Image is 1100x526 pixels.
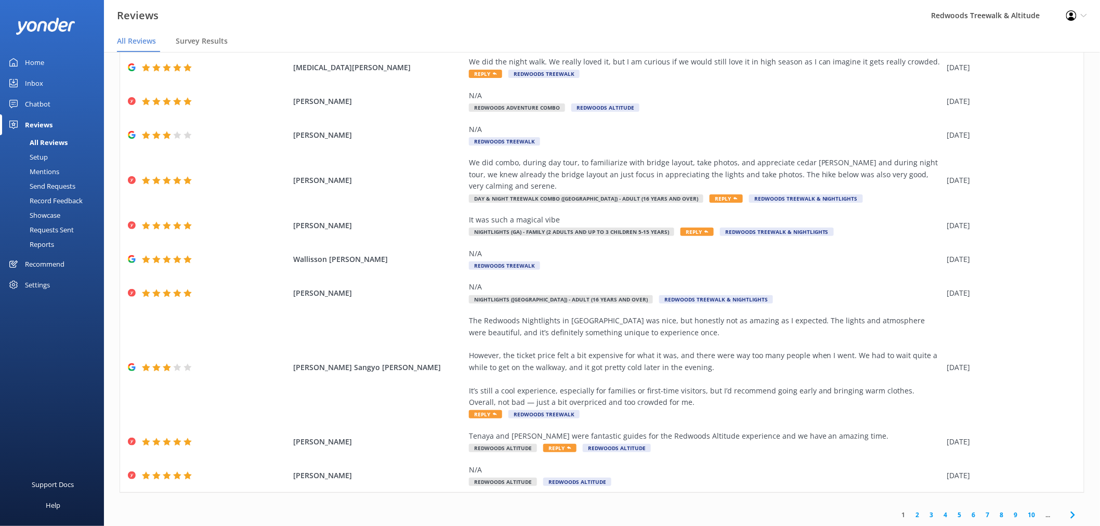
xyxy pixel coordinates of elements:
[947,362,1071,373] div: [DATE]
[947,129,1071,141] div: [DATE]
[659,295,773,304] span: Redwoods Treewalk & Nightlights
[947,254,1071,265] div: [DATE]
[571,103,639,112] span: Redwoods Altitude
[293,362,464,373] span: [PERSON_NAME] Sangyo [PERSON_NAME]
[947,96,1071,107] div: [DATE]
[293,62,464,73] span: [MEDICAL_DATA][PERSON_NAME]
[469,315,942,408] div: The Redwoods Nightlights in [GEOGRAPHIC_DATA] was nice, but honestly not as amazing as I expected...
[6,150,48,164] div: Setup
[6,135,104,150] a: All Reviews
[293,175,464,186] span: [PERSON_NAME]
[293,129,464,141] span: [PERSON_NAME]
[469,295,653,304] span: Nightlights ([GEOGRAPHIC_DATA]) - Adult (16 years and over)
[469,281,942,293] div: N/A
[6,208,60,222] div: Showcase
[6,179,75,193] div: Send Requests
[981,510,995,520] a: 7
[947,175,1071,186] div: [DATE]
[469,444,537,452] span: Redwoods Altitude
[6,193,104,208] a: Record Feedback
[46,495,60,516] div: Help
[6,164,59,179] div: Mentions
[720,228,834,236] span: Redwoods Treewalk & Nightlights
[25,73,43,94] div: Inbox
[25,94,50,114] div: Chatbot
[16,18,75,35] img: yonder-white-logo.png
[508,70,580,78] span: Redwoods Treewalk
[469,228,674,236] span: Nightlights (GA) - Family (2 Adults and up to 3 Children 5-15 years)
[939,510,953,520] a: 4
[6,208,104,222] a: Showcase
[469,410,502,418] span: Reply
[469,194,703,203] span: Day & Night Treewalk Combo ([GEOGRAPHIC_DATA]) - Adult (16 years and over)
[469,70,502,78] span: Reply
[1041,510,1056,520] span: ...
[6,150,104,164] a: Setup
[293,470,464,481] span: [PERSON_NAME]
[680,228,714,236] span: Reply
[543,444,577,452] span: Reply
[1009,510,1023,520] a: 9
[6,164,104,179] a: Mentions
[469,214,942,226] div: It was such a magical vibe
[469,124,942,135] div: N/A
[25,52,44,73] div: Home
[543,478,611,486] span: Redwoods Altitude
[6,222,74,237] div: Requests Sent
[6,237,54,252] div: Reports
[25,114,53,135] div: Reviews
[469,261,540,270] span: Redwoods Treewalk
[469,157,942,192] div: We did combo, during day tour, to familiarize with bridge layout, take photos, and appreciate ced...
[469,430,942,442] div: Tenaya and [PERSON_NAME] were fantastic guides for the Redwoods Altitude experience and we have a...
[469,56,942,68] div: We did the night walk. We really loved it, but I am curious if we would still love it in high sea...
[117,36,156,46] span: All Reviews
[947,470,1071,481] div: [DATE]
[911,510,925,520] a: 2
[6,237,104,252] a: Reports
[25,254,64,274] div: Recommend
[469,137,540,146] span: Redwoods Treewalk
[583,444,651,452] span: Redwoods Altitude
[6,193,83,208] div: Record Feedback
[967,510,981,520] a: 6
[947,220,1071,231] div: [DATE]
[469,464,942,476] div: N/A
[32,474,74,495] div: Support Docs
[947,436,1071,448] div: [DATE]
[995,510,1009,520] a: 8
[293,96,464,107] span: [PERSON_NAME]
[1023,510,1041,520] a: 10
[897,510,911,520] a: 1
[25,274,50,295] div: Settings
[469,90,942,101] div: N/A
[6,222,104,237] a: Requests Sent
[293,287,464,299] span: [PERSON_NAME]
[176,36,228,46] span: Survey Results
[925,510,939,520] a: 3
[749,194,863,203] span: Redwoods Treewalk & Nightlights
[293,220,464,231] span: [PERSON_NAME]
[947,62,1071,73] div: [DATE]
[117,7,159,24] h3: Reviews
[469,103,565,112] span: Redwoods Adventure Combo
[469,478,537,486] span: Redwoods Altitude
[710,194,743,203] span: Reply
[6,179,104,193] a: Send Requests
[947,287,1071,299] div: [DATE]
[953,510,967,520] a: 5
[293,254,464,265] span: Wallisson [PERSON_NAME]
[293,436,464,448] span: [PERSON_NAME]
[508,410,580,418] span: Redwoods Treewalk
[469,248,942,259] div: N/A
[6,135,68,150] div: All Reviews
